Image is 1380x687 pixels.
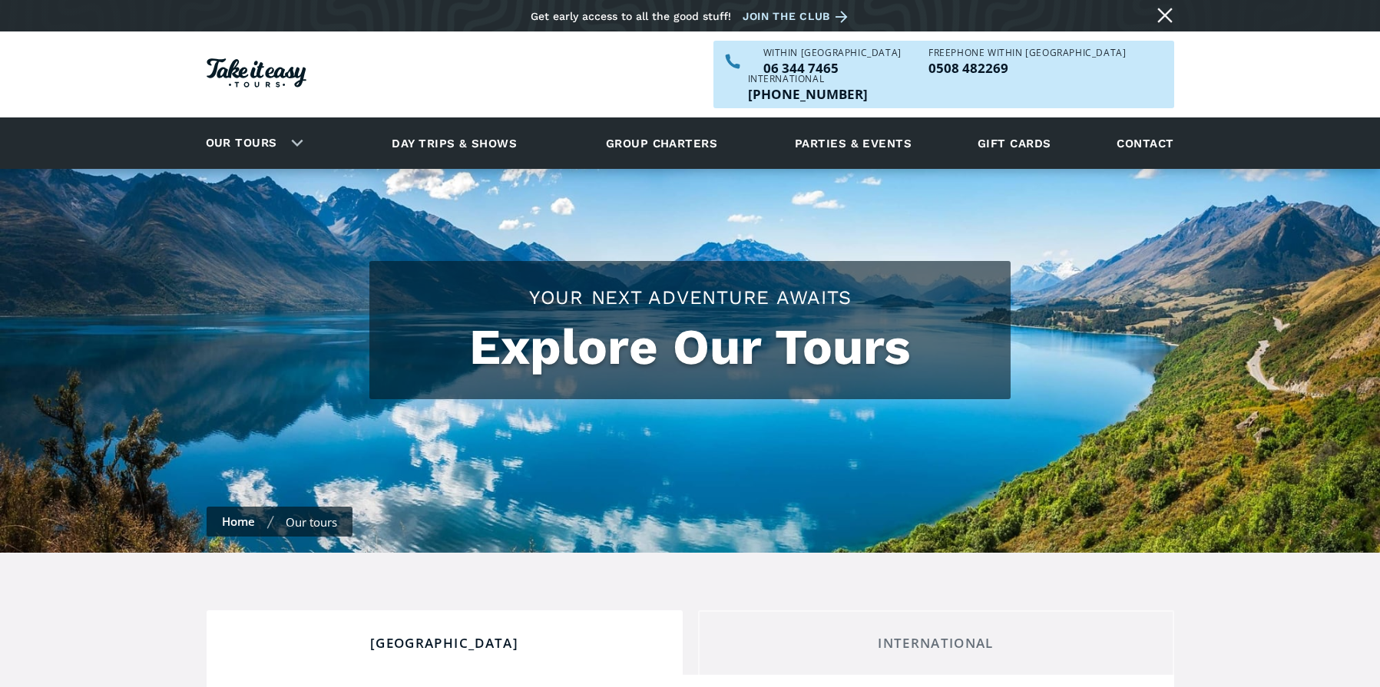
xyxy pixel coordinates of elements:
[787,122,919,164] a: Parties & events
[222,514,255,529] a: Home
[743,7,853,26] a: Join the club
[763,61,902,74] p: 06 344 7465
[372,122,536,164] a: Day trips & shows
[587,122,736,164] a: Group charters
[928,48,1126,58] div: Freephone WITHIN [GEOGRAPHIC_DATA]
[711,635,1161,652] div: International
[748,88,868,101] p: [PHONE_NUMBER]
[286,514,337,530] div: Our tours
[748,74,868,84] div: International
[194,125,289,161] a: Our tours
[928,61,1126,74] p: 0508 482269
[207,507,352,537] nav: breadcrumbs
[970,122,1059,164] a: Gift cards
[207,51,306,99] a: Homepage
[531,10,731,22] div: Get early access to all the good stuff!
[763,48,902,58] div: WITHIN [GEOGRAPHIC_DATA]
[1109,122,1181,164] a: Contact
[748,88,868,101] a: Call us outside of NZ on +6463447465
[1153,3,1177,28] a: Close message
[385,319,995,376] h1: Explore Our Tours
[928,61,1126,74] a: Call us freephone within NZ on 0508482269
[385,284,995,311] h2: Your Next Adventure Awaits
[187,122,316,164] div: Our tours
[220,635,670,652] div: [GEOGRAPHIC_DATA]
[763,61,902,74] a: Call us within NZ on 063447465
[207,58,306,88] img: Take it easy Tours logo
